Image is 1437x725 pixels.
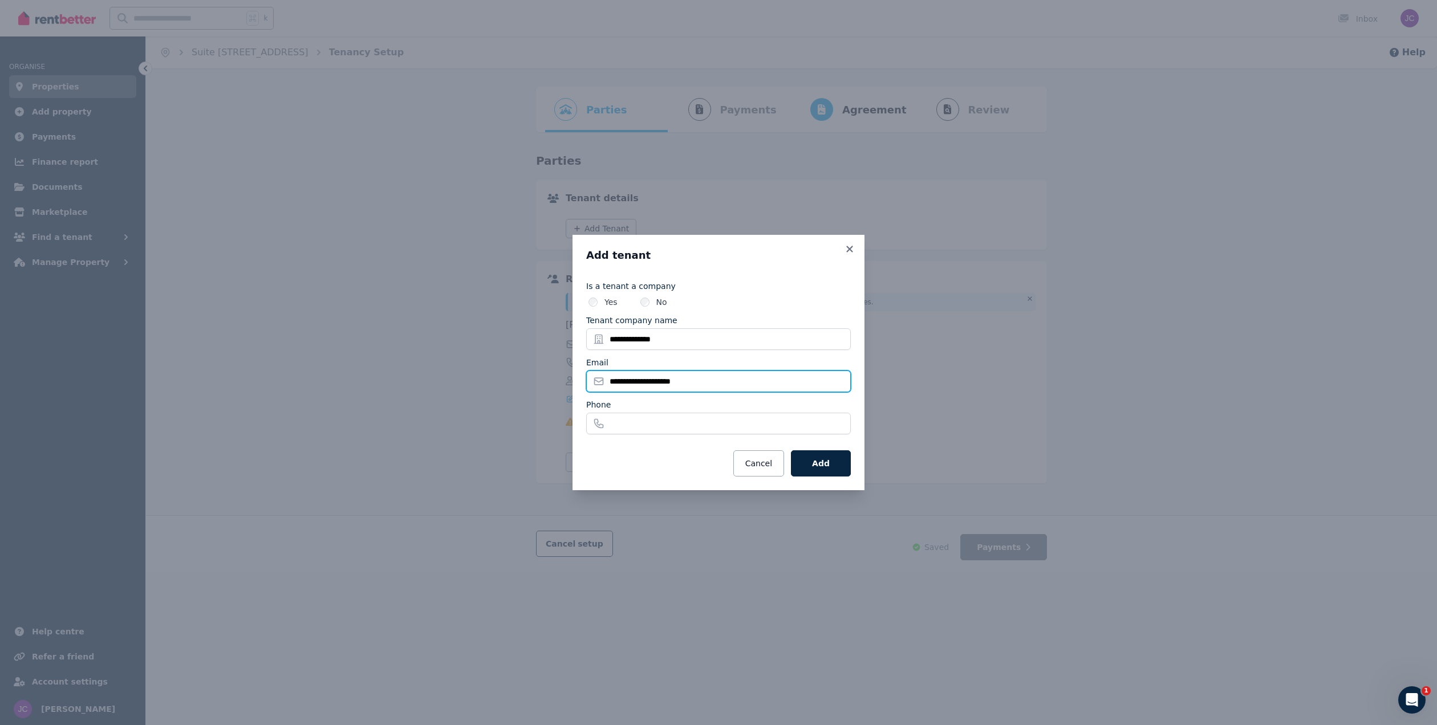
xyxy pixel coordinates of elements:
[586,399,611,410] label: Phone
[656,296,667,308] label: No
[586,315,677,326] label: Tenant company name
[1422,686,1431,695] span: 1
[1398,686,1426,714] iframe: Intercom live chat
[733,450,784,476] button: Cancel
[604,296,618,308] label: Yes
[586,357,608,368] label: Email
[586,249,851,262] h3: Add tenant
[791,450,851,476] button: Add
[586,280,851,292] label: Is a tenant a company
